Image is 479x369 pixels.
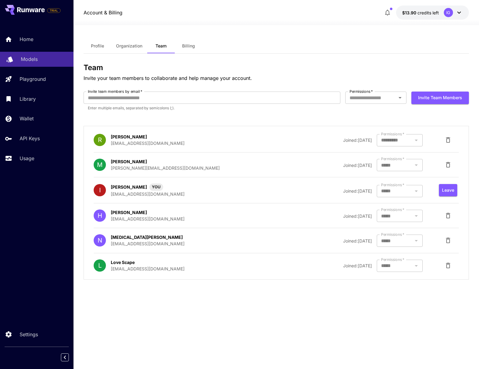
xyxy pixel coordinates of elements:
nav: breadcrumb [84,9,122,16]
button: $13.89786IG [396,6,469,20]
div: $13.89786 [402,9,439,16]
p: Home [20,36,33,43]
span: Profile [91,43,104,49]
label: Permissions [381,131,404,137]
p: Library [20,95,36,103]
p: [PERSON_NAME] [111,158,147,165]
p: Playground [20,75,46,83]
label: Permissions [381,207,404,212]
span: Joined: [DATE] [343,163,372,168]
button: Open [396,93,404,102]
p: Enter multiple emails, separated by semicolons (;). [88,105,336,111]
div: I [94,184,106,196]
div: M [94,159,106,171]
p: Love Scape [111,259,135,265]
span: credits left [417,10,439,15]
label: Invite team members by email [88,89,142,94]
span: $13.90 [402,10,417,15]
button: Collapse sidebar [61,353,69,361]
div: R [94,134,106,146]
span: Joined: [DATE] [343,238,372,243]
span: YOU [149,184,163,190]
p: [EMAIL_ADDRESS][DOMAIN_NAME] [111,191,185,197]
p: [PERSON_NAME][EMAIL_ADDRESS][DOMAIN_NAME] [111,165,220,171]
div: IG [444,8,453,17]
span: Add your payment card to enable full platform functionality. [47,7,61,14]
div: L [94,259,106,272]
p: [PERSON_NAME] [111,134,147,140]
label: Permissions [381,182,404,187]
a: Account & Billing [84,9,122,16]
p: [EMAIL_ADDRESS][DOMAIN_NAME] [111,265,185,272]
label: Permissions [350,89,373,94]
button: Leave [439,184,457,197]
span: Joined: [DATE] [343,263,372,268]
p: API Keys [20,135,40,142]
p: Usage [20,155,34,162]
h3: Team [84,63,469,72]
span: TRIAL [47,8,60,13]
span: Organization [116,43,142,49]
div: Collapse sidebar [65,352,73,363]
label: Permissions [381,232,404,237]
p: Models [21,55,38,63]
div: H [94,209,106,222]
label: Permissions [381,156,404,161]
p: [EMAIL_ADDRESS][DOMAIN_NAME] [111,140,185,146]
p: [EMAIL_ADDRESS][DOMAIN_NAME] [111,216,185,222]
p: [EMAIL_ADDRESS][DOMAIN_NAME] [111,240,185,247]
label: Permissions [381,257,404,262]
p: Wallet [20,115,34,122]
span: Joined: [DATE] [343,137,372,143]
p: [PERSON_NAME] [111,209,147,216]
span: Billing [182,43,195,49]
p: Invite your team members to collaborate and help manage your account. [84,74,469,82]
span: Joined: [DATE] [343,188,372,194]
p: [MEDICAL_DATA][PERSON_NAME] [111,234,183,240]
span: Joined: [DATE] [343,213,372,219]
p: [PERSON_NAME] [111,184,147,190]
button: Invite team members [411,92,469,104]
div: N [94,234,106,247]
p: Settings [20,331,38,338]
span: Team [155,43,167,49]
